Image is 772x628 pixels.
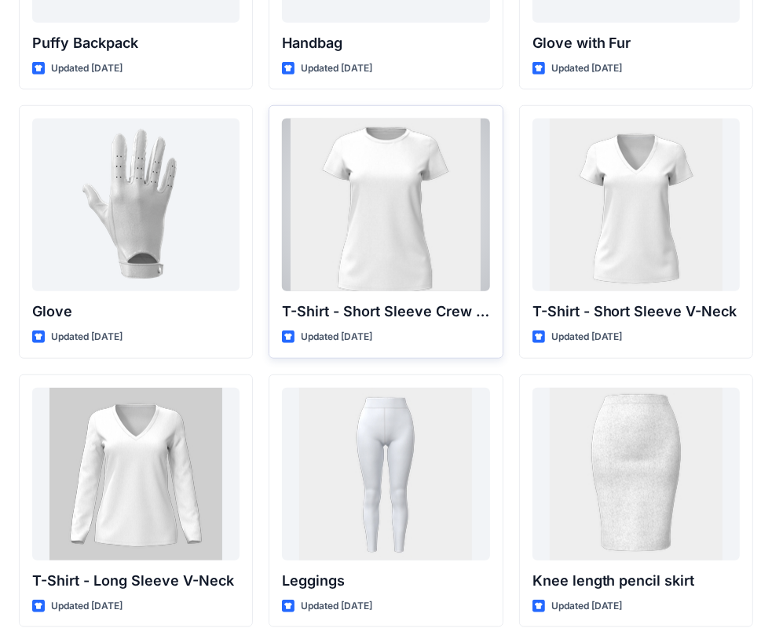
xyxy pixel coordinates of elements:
a: Knee length pencil skirt [532,388,740,560]
p: Knee length pencil skirt [532,570,740,592]
p: Updated [DATE] [51,329,123,345]
p: T-Shirt - Short Sleeve V-Neck [532,301,740,323]
p: T-Shirt - Long Sleeve V-Neck [32,570,240,592]
p: Updated [DATE] [51,598,123,615]
p: Updated [DATE] [51,60,123,77]
p: Puffy Backpack [32,32,240,54]
p: Updated [DATE] [301,598,372,615]
a: Glove [32,119,240,291]
a: T-Shirt - Short Sleeve Crew Neck [282,119,489,291]
p: Glove [32,301,240,323]
p: Updated [DATE] [301,329,372,345]
p: Handbag [282,32,489,54]
a: T-Shirt - Short Sleeve V-Neck [532,119,740,291]
a: Leggings [282,388,489,560]
p: Updated [DATE] [551,329,623,345]
p: Updated [DATE] [551,598,623,615]
a: T-Shirt - Long Sleeve V-Neck [32,388,240,560]
p: Glove with Fur [532,32,740,54]
p: T-Shirt - Short Sleeve Crew Neck [282,301,489,323]
p: Leggings [282,570,489,592]
p: Updated [DATE] [301,60,372,77]
p: Updated [DATE] [551,60,623,77]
